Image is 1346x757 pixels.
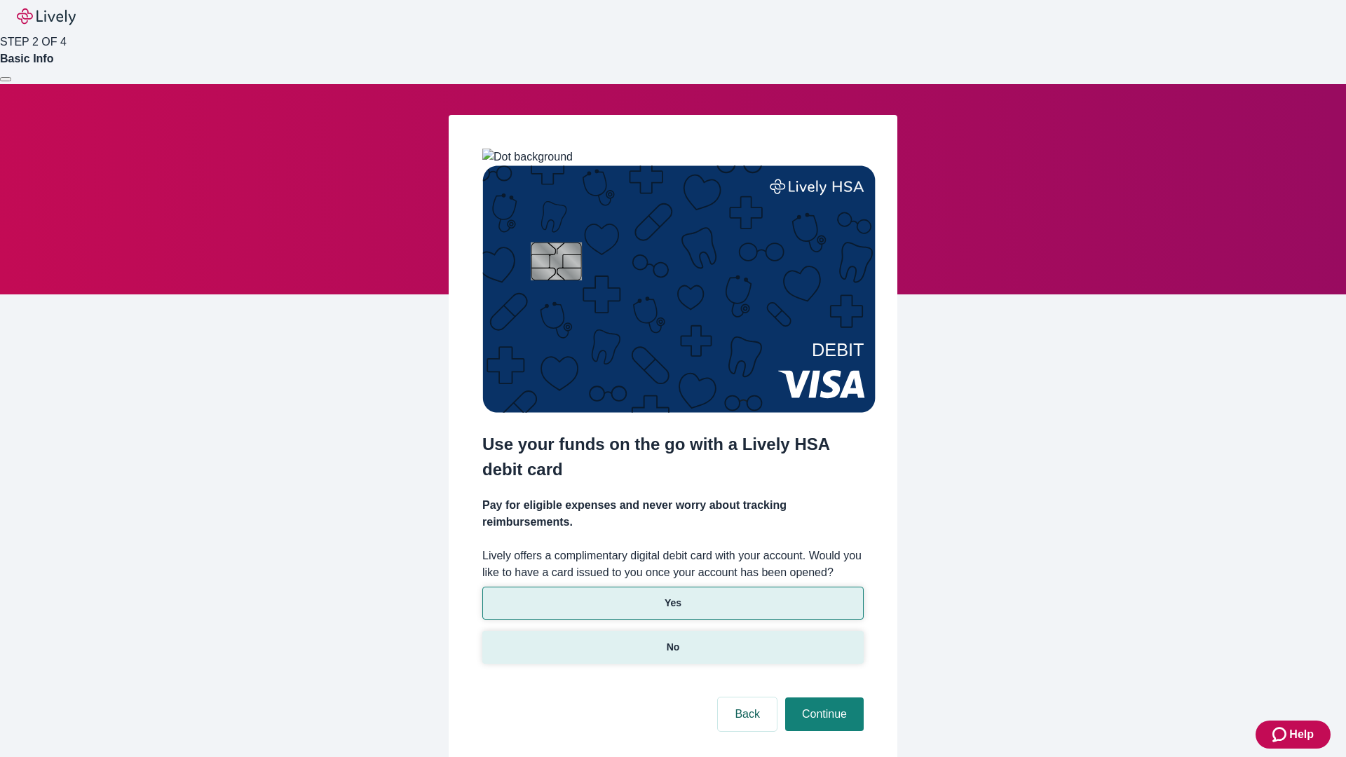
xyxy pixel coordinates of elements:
[1289,726,1314,743] span: Help
[665,596,681,611] p: Yes
[1256,721,1331,749] button: Zendesk support iconHelp
[482,497,864,531] h4: Pay for eligible expenses and never worry about tracking reimbursements.
[718,697,777,731] button: Back
[482,165,876,413] img: Debit card
[482,631,864,664] button: No
[1272,726,1289,743] svg: Zendesk support icon
[667,640,680,655] p: No
[482,547,864,581] label: Lively offers a complimentary digital debit card with your account. Would you like to have a card...
[17,8,76,25] img: Lively
[482,432,864,482] h2: Use your funds on the go with a Lively HSA debit card
[482,587,864,620] button: Yes
[482,149,573,165] img: Dot background
[785,697,864,731] button: Continue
